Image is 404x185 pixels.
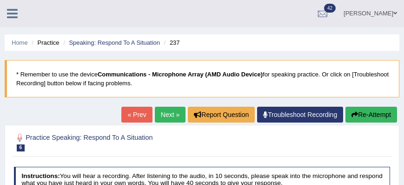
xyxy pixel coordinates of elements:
[5,60,399,97] blockquote: * Remember to use the device for speaking practice. Or click on [Troubleshoot Recording] button b...
[17,144,25,151] span: 6
[14,132,247,151] h2: Practice Speaking: Respond To A Situation
[324,4,336,13] span: 42
[257,107,343,123] a: Troubleshoot Recording
[98,71,263,78] b: Communications - Microphone Array (AMD Audio Device)
[121,107,152,123] a: « Prev
[345,107,397,123] button: Re-Attempt
[69,39,160,46] a: Speaking: Respond To A Situation
[162,38,180,47] li: 237
[21,172,60,179] b: Instructions:
[188,107,255,123] button: Report Question
[155,107,185,123] a: Next »
[29,38,59,47] li: Practice
[12,39,28,46] a: Home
